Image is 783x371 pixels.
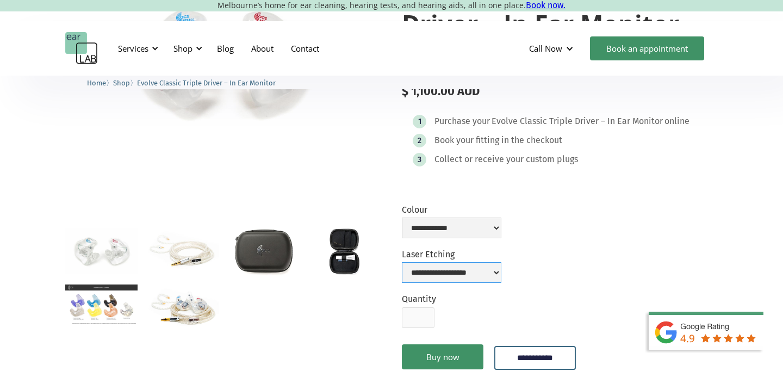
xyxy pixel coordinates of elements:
li: 〉 [87,77,113,89]
span: Shop [113,79,130,87]
a: Blog [208,33,243,64]
a: Contact [282,33,328,64]
a: Evolve Classic Triple Driver – In Ear Monitor [137,77,276,88]
a: Shop [113,77,130,88]
a: open lightbox [309,228,381,276]
span: Evolve Classic Triple Driver – In Ear Monitor [137,79,276,87]
div: Call Now [529,43,562,54]
label: Quantity [402,294,436,304]
li: 〉 [113,77,137,89]
label: Colour [402,205,501,215]
div: 3 [418,156,421,164]
a: Book an appointment [590,36,704,60]
a: open lightbox [65,285,138,325]
a: open lightbox [228,228,300,276]
span: Home [87,79,106,87]
a: Home [87,77,106,88]
div: Call Now [520,32,585,65]
div: 1 [418,118,421,126]
div: Purchase your [434,116,490,127]
a: About [243,33,282,64]
a: open lightbox [65,228,138,274]
div: Evolve Classic Triple Driver – In Ear Monitor [492,116,663,127]
a: open lightbox [146,285,219,330]
a: open lightbox [146,228,219,273]
div: Services [118,43,148,54]
div: Collect or receive your custom plugs [434,154,578,165]
div: Services [111,32,161,65]
div: 2 [418,137,421,145]
a: Buy now [402,344,483,369]
div: Shop [173,43,192,54]
div: online [664,116,689,127]
div: Book your fitting in the checkout [434,135,562,146]
div: Shop [167,32,206,65]
label: Laser Etching [402,249,501,259]
a: home [65,32,98,65]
